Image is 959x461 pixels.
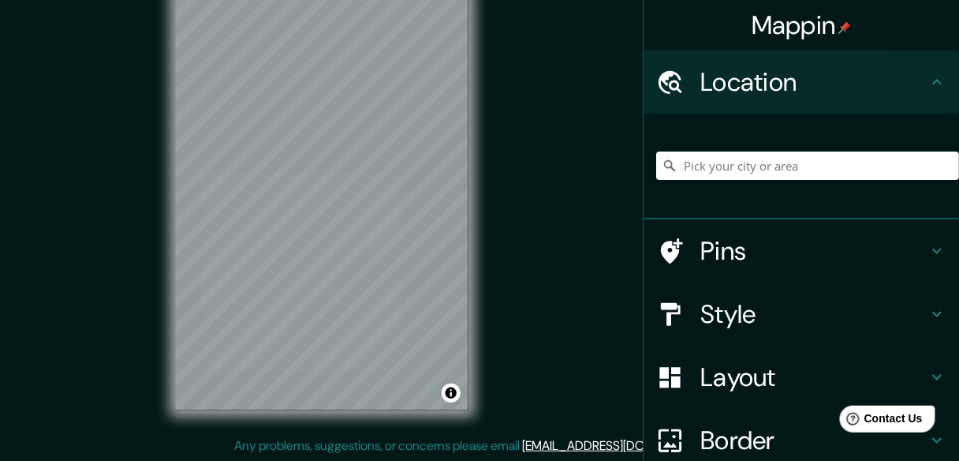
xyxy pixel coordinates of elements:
div: Location [644,51,959,114]
img: pin-icon.png [838,21,851,34]
h4: Border [700,425,927,456]
h4: Style [700,298,927,330]
h4: Pins [700,235,927,267]
div: Layout [644,346,959,409]
div: Pins [644,219,959,283]
p: Any problems, suggestions, or concerns please email . [234,437,719,455]
div: Style [644,283,959,346]
a: [EMAIL_ADDRESS][DOMAIN_NAME] [522,437,717,454]
h4: Layout [700,362,927,393]
button: Toggle attribution [442,384,461,403]
h4: Mappin [752,9,852,41]
iframe: Help widget launcher [819,399,942,444]
input: Pick your city or area [656,152,959,180]
h4: Location [700,66,927,98]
